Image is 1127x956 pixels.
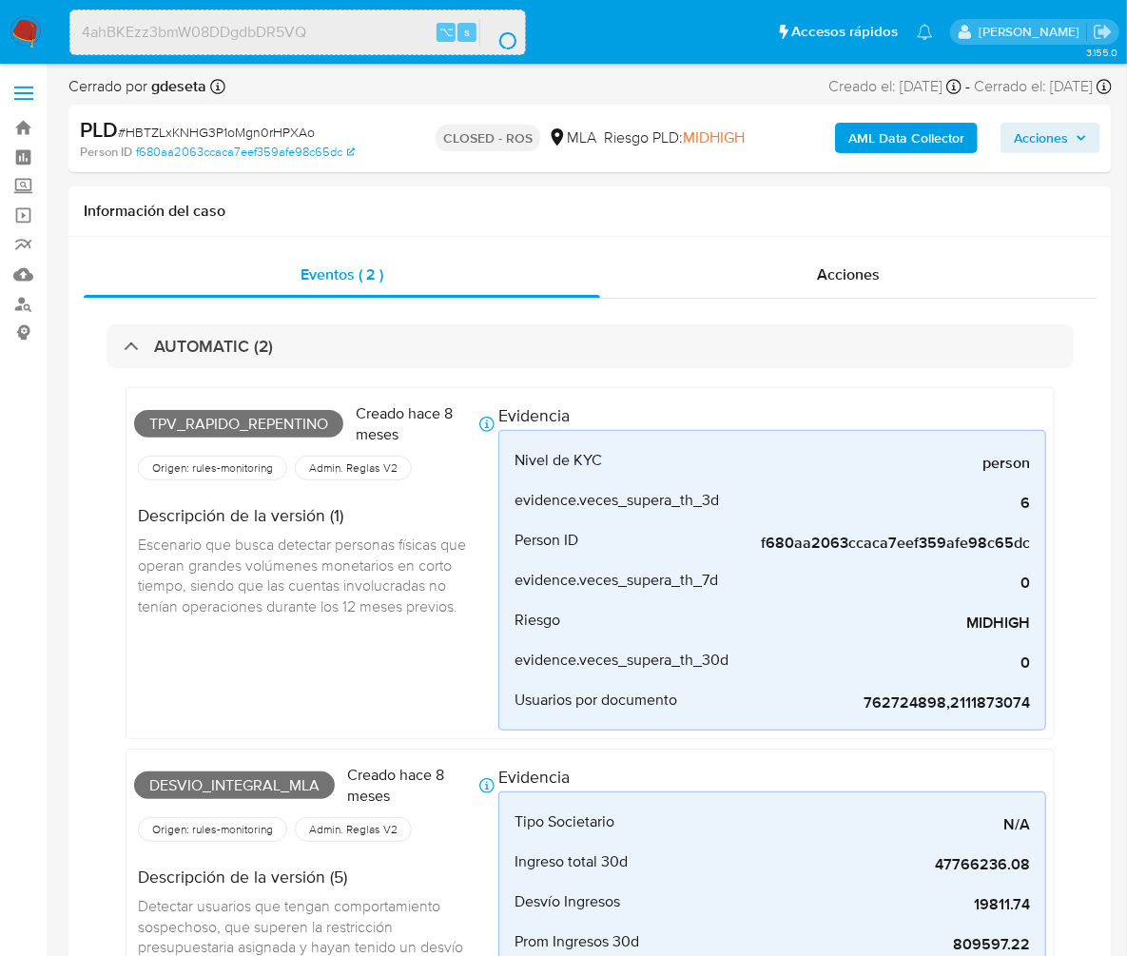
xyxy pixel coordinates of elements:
[1093,22,1113,42] a: Salir
[515,852,628,871] span: Ingreso total 30d
[917,24,933,40] a: Notificaciones
[745,935,1030,954] span: 809597.22
[1001,123,1100,153] button: Acciones
[604,127,745,148] span: Riesgo PLD:
[515,451,602,470] span: Nivel de KYC
[436,125,540,151] p: CLOSED - ROS
[154,336,273,357] h3: AUTOMATIC (2)
[974,76,1112,97] div: Cerrado el: [DATE]
[150,460,275,476] span: Origen: rules-monitoring
[498,405,1046,426] h4: Evidencia
[1014,123,1068,153] span: Acciones
[548,127,596,148] div: MLA
[515,932,639,951] span: Prom Ingresos 30d
[745,494,1030,513] span: 6
[745,574,1030,593] span: 0
[515,531,578,550] span: Person ID
[745,654,1030,673] span: 0
[356,403,476,444] p: Creado hace 8 meses
[515,651,729,670] span: evidence.veces_supera_th_30d
[745,454,1030,473] span: person
[134,771,335,800] span: Desvio_integral_mla
[118,123,315,142] span: # HBTZLxKNHG3P1oMgn0rHPXAo
[307,460,399,476] span: Admin. Reglas V2
[134,410,343,439] span: Tpv_rapido_repentino
[307,822,399,837] span: Admin. Reglas V2
[84,202,1097,221] h1: Información del caso
[791,22,898,42] span: Accesos rápidos
[745,534,1030,553] span: f680aa2063ccaca7eef359afe98c65dc
[464,23,470,41] span: s
[80,144,132,161] b: Person ID
[515,691,677,710] span: Usuarios por documento
[745,855,1030,874] span: 47766236.08
[817,263,880,285] span: Acciones
[745,693,1030,712] span: 762724898,2111873074
[70,20,525,45] input: Buscar usuario o caso...
[301,263,383,285] span: Eventos ( 2 )
[515,812,614,831] span: Tipo Societario
[515,611,560,630] span: Riesgo
[479,19,518,46] button: search-icon
[828,76,962,97] div: Creado el: [DATE]
[439,23,454,41] span: ⌥
[745,815,1030,834] span: N/A
[138,534,470,616] span: Escenario que busca detectar personas físicas que operan grandes volúmenes monetarios en corto ti...
[515,491,719,510] span: evidence.veces_supera_th_3d
[138,505,483,526] h4: Descripción de la versión (1)
[136,144,355,161] a: f680aa2063ccaca7eef359afe98c65dc
[848,123,964,153] b: AML Data Collector
[515,892,620,911] span: Desvío Ingresos
[979,23,1086,41] p: jessica.fukman@mercadolibre.com
[835,123,978,153] button: AML Data Collector
[347,765,476,806] p: Creado hace 8 meses
[68,76,206,97] span: Cerrado por
[80,114,118,145] b: PLD
[147,75,206,97] b: gdeseta
[498,767,1046,788] h4: Evidencia
[745,614,1030,633] span: MIDHIGH
[745,895,1030,914] span: 19811.74
[107,324,1074,368] div: AUTOMATIC (2)
[965,76,970,97] span: -
[683,127,745,148] span: MIDHIGH
[138,867,483,888] h4: Descripción de la versión (5)
[515,571,718,590] span: evidence.veces_supera_th_7d
[150,822,275,837] span: Origen: rules-monitoring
